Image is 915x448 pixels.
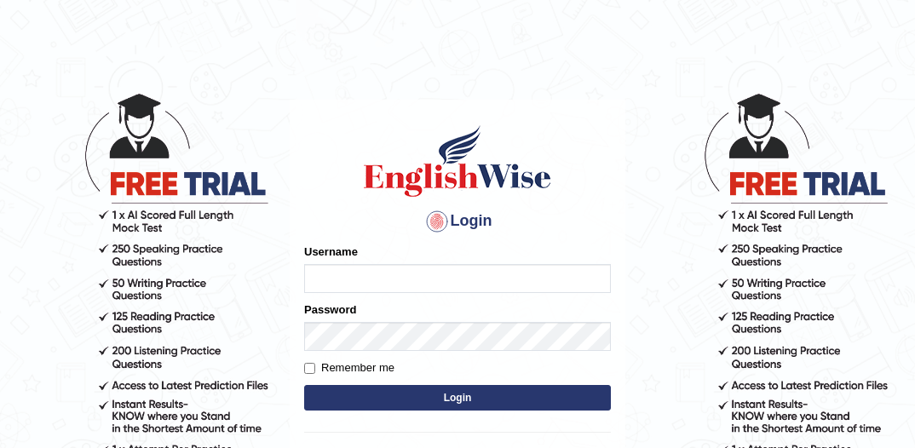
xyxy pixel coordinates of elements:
h4: Login [304,208,611,235]
label: Username [304,244,358,260]
img: Logo of English Wise sign in for intelligent practice with AI [360,123,555,199]
label: Password [304,302,356,318]
label: Remember me [304,359,394,376]
input: Remember me [304,363,315,374]
button: Login [304,385,611,411]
